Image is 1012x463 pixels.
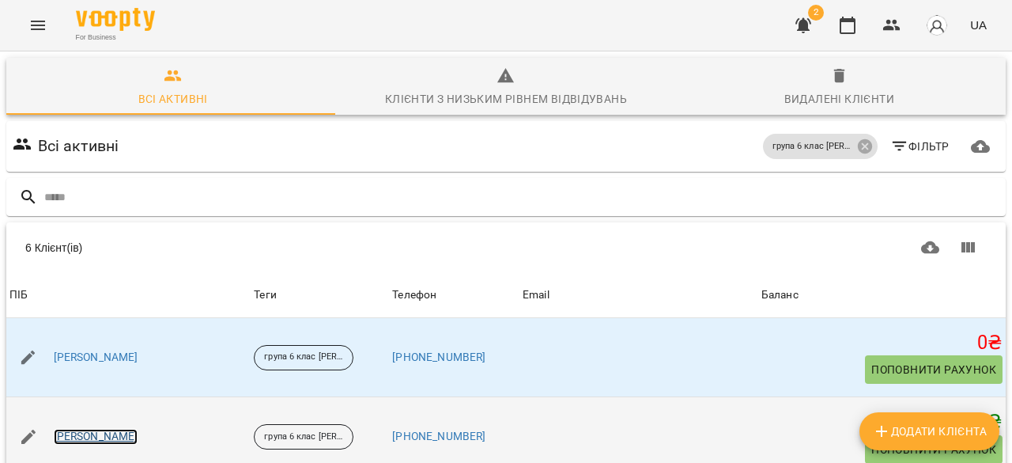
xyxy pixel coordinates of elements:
a: [PHONE_NUMBER] [392,351,485,363]
div: Баланс [761,286,799,305]
div: Table Toolbar [6,222,1006,273]
div: Телефон [392,286,436,305]
img: avatar_s.png [926,14,948,36]
div: Sort [761,286,799,305]
div: група 6 клас [PERSON_NAME] [254,345,353,370]
button: UA [964,10,993,40]
div: група 6 клас [PERSON_NAME] [763,134,878,159]
span: Телефон [392,286,516,305]
h5: 0 ₴ [761,331,1003,355]
button: Завантажити CSV [912,229,950,267]
button: Menu [19,6,57,44]
div: Sort [9,286,28,305]
div: 6 Клієнт(ів) [25,240,497,256]
div: Видалені клієнти [784,89,894,108]
div: Всі активні [138,89,208,108]
p: група 6 клас [PERSON_NAME] [264,431,343,444]
div: Email [523,286,549,305]
span: Баланс [761,286,1003,305]
a: [PHONE_NUMBER] [392,430,485,442]
div: Sort [523,286,549,305]
h5: 100 ₴ [761,410,1003,435]
h6: Всі активні [38,134,119,158]
span: Фільтр [890,137,950,156]
span: UA [970,17,987,33]
div: Клієнти з низьким рівнем відвідувань [385,89,627,108]
span: Поповнити рахунок [871,440,996,459]
span: 2 [808,5,824,21]
button: Показати колонки [949,229,987,267]
span: Email [523,286,755,305]
img: Voopty Logo [76,8,155,31]
span: Додати клієнта [872,422,987,441]
p: група 6 клас [PERSON_NAME] [264,351,343,364]
div: Теги [254,286,386,305]
div: Sort [392,286,436,305]
span: Поповнити рахунок [871,360,996,379]
div: група 6 клас [PERSON_NAME] [254,424,353,450]
a: [PERSON_NAME] [54,350,138,366]
button: Додати клієнта [859,412,999,450]
span: For Business [76,32,155,43]
a: [PERSON_NAME] [54,429,138,445]
button: Фільтр [884,132,956,161]
p: група 6 клас [PERSON_NAME] [772,140,852,154]
button: Поповнити рахунок [865,355,1003,384]
span: ПІБ [9,286,247,305]
div: ПІБ [9,286,28,305]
